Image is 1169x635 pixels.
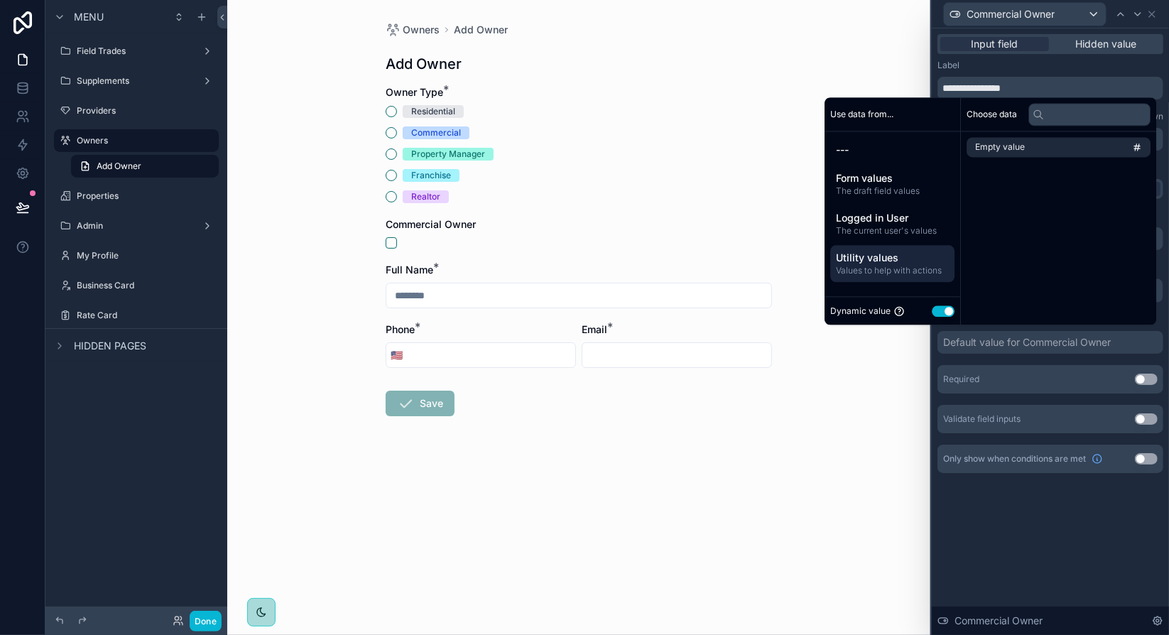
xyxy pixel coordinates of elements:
span: 🇺🇸 [391,348,403,362]
span: Values to help with actions [836,265,949,276]
span: Email [582,323,607,335]
span: The draft field values [836,185,949,197]
span: Commercial Owner [967,7,1055,21]
span: Menu [74,10,104,24]
label: Properties [77,190,216,202]
span: Phone [386,323,415,335]
a: Field Trades [54,40,219,63]
label: My Profile [77,250,216,261]
span: Use data from... [830,109,893,120]
label: Business Card [77,280,216,291]
div: Property Manager [411,148,485,161]
a: Owners [386,23,440,37]
label: Supplements [77,75,196,87]
span: Owners [403,23,440,37]
a: Add Owner [71,155,219,178]
div: Validate field inputs [943,413,1021,425]
a: My Profile [54,244,219,267]
div: Franchise [411,169,451,182]
span: Logged in User [836,211,949,225]
button: Commercial Owner [943,2,1107,26]
div: Residential [411,105,455,118]
div: Default value for Commercial Owner [943,335,1111,349]
span: Commercial Owner [386,218,476,230]
div: scrollable content [825,131,960,288]
span: Full Name [386,264,433,276]
div: Commercial [411,126,461,139]
span: Utility values [836,251,949,265]
a: Add Owner [454,23,508,37]
label: Label [937,60,959,71]
a: Properties [54,185,219,207]
a: Rate Card [54,304,219,327]
label: Owners [77,135,210,146]
a: Business Card [54,274,219,297]
a: Providers [54,99,219,122]
label: Admin [77,220,196,232]
span: Input field [972,37,1018,51]
button: Select Button [386,342,407,368]
span: Only show when conditions are met [943,453,1086,465]
span: Owner Type [386,86,443,98]
span: Choose data [967,109,1017,120]
span: Commercial Owner [955,614,1043,628]
label: Providers [77,105,216,116]
span: Form values [836,171,949,185]
span: Add Owner [97,161,141,172]
div: Required [943,374,979,385]
span: Hidden value [1076,37,1137,51]
label: Rate Card [77,310,216,321]
a: Supplements [54,70,219,92]
span: The current user's values [836,225,949,237]
label: Field Trades [77,45,196,57]
span: --- [836,143,949,157]
a: Admin [54,215,219,237]
h1: Add Owner [386,54,462,74]
span: Hidden pages [74,339,146,353]
button: Done [190,611,222,631]
div: Realtor [411,190,440,203]
span: Dynamic value [830,305,891,317]
a: Owners [54,129,219,152]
